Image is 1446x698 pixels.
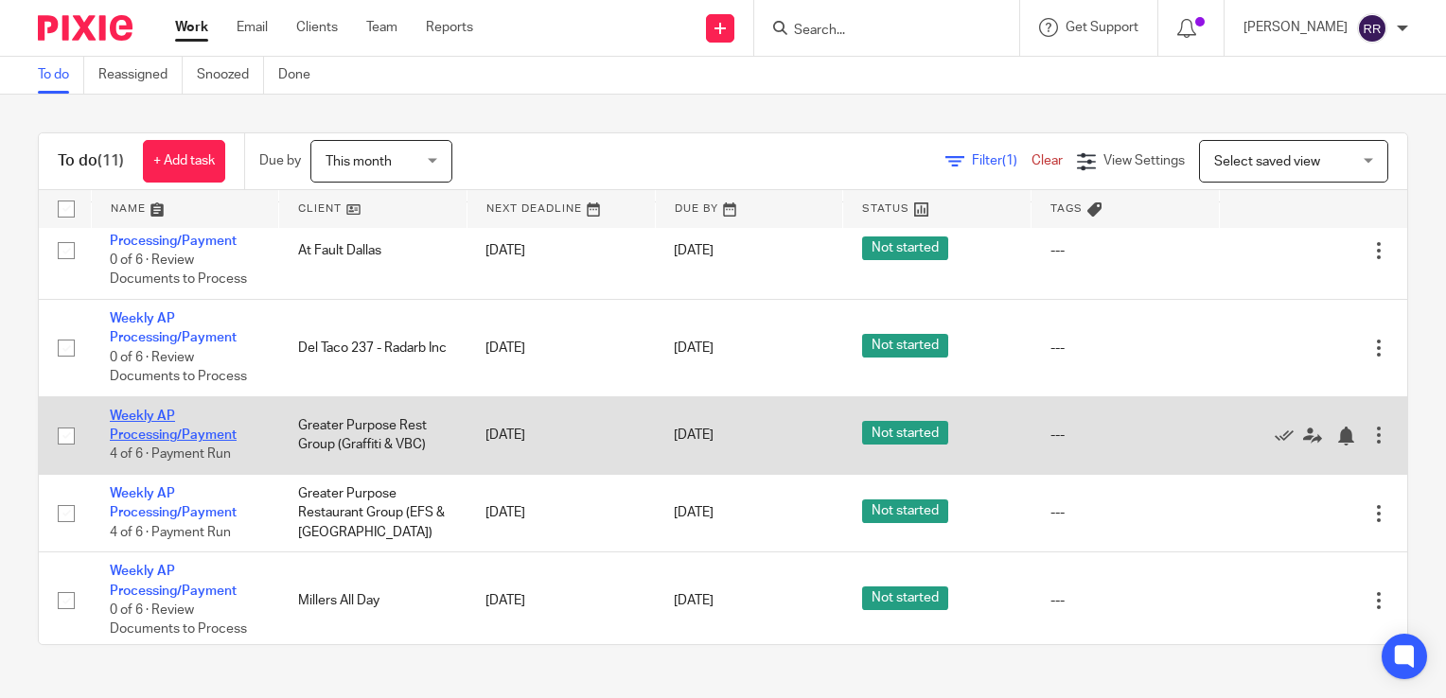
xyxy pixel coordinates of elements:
[110,448,231,462] span: 4 of 6 · Payment Run
[1032,154,1063,167] a: Clear
[674,428,714,442] span: [DATE]
[366,18,397,37] a: Team
[110,410,237,442] a: Weekly AP Processing/Payment
[197,57,264,94] a: Snoozed
[862,236,948,260] span: Not started
[1050,203,1083,214] span: Tags
[1357,13,1387,44] img: svg%3E
[326,155,392,168] span: This month
[38,57,84,94] a: To do
[972,154,1032,167] span: Filter
[110,526,231,539] span: 4 of 6 · Payment Run
[279,552,467,650] td: Millers All Day
[1103,154,1185,167] span: View Settings
[862,499,948,523] span: Not started
[98,57,183,94] a: Reassigned
[110,253,247,287] span: 0 of 6 · Review Documents to Process
[259,151,301,170] p: Due by
[110,215,237,247] a: Weekly AP Processing/Payment
[279,475,467,552] td: Greater Purpose Restaurant Group (EFS & [GEOGRAPHIC_DATA])
[1050,503,1201,522] div: ---
[237,18,268,37] a: Email
[279,300,467,397] td: Del Taco 237 - Radarb Inc
[674,244,714,257] span: [DATE]
[1066,21,1138,34] span: Get Support
[1050,241,1201,260] div: ---
[862,421,948,445] span: Not started
[1050,426,1201,445] div: ---
[467,396,655,474] td: [DATE]
[467,475,655,552] td: [DATE]
[862,586,948,610] span: Not started
[110,487,237,519] a: Weekly AP Processing/Payment
[143,140,225,183] a: + Add task
[467,202,655,300] td: [DATE]
[792,23,962,40] input: Search
[38,15,132,41] img: Pixie
[110,565,237,597] a: Weekly AP Processing/Payment
[58,151,124,171] h1: To do
[1002,154,1017,167] span: (1)
[1050,339,1201,358] div: ---
[1243,18,1348,37] p: [PERSON_NAME]
[1050,591,1201,610] div: ---
[862,334,948,358] span: Not started
[175,18,208,37] a: Work
[426,18,473,37] a: Reports
[110,312,237,344] a: Weekly AP Processing/Payment
[674,341,714,355] span: [DATE]
[1275,426,1303,445] a: Mark as done
[278,57,325,94] a: Done
[279,202,467,300] td: At Fault Dallas
[110,603,247,637] span: 0 of 6 · Review Documents to Process
[674,507,714,520] span: [DATE]
[110,351,247,384] span: 0 of 6 · Review Documents to Process
[279,396,467,474] td: Greater Purpose Rest Group (Graffiti & VBC)
[296,18,338,37] a: Clients
[674,594,714,607] span: [DATE]
[467,300,655,397] td: [DATE]
[97,153,124,168] span: (11)
[467,552,655,650] td: [DATE]
[1214,155,1320,168] span: Select saved view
